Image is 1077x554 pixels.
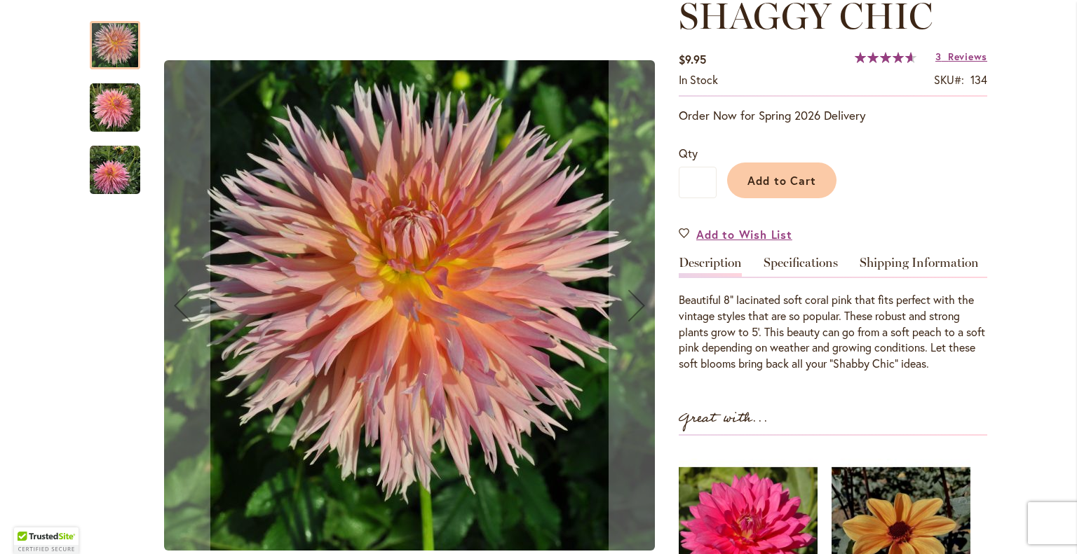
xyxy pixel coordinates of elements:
[935,50,987,63] a: 3 Reviews
[90,83,140,133] img: SHAGGY CHIC
[679,107,987,124] p: Order Now for Spring 2026 Delivery
[90,145,140,195] img: SHAGGY CHIC
[764,256,838,277] a: Specifications
[860,256,979,277] a: Shipping Information
[679,52,706,67] span: $9.95
[679,256,742,277] a: Description
[90,69,154,132] div: SHAGGY CHIC
[164,60,655,550] img: SHAGGY CHIC
[679,292,987,372] div: Beautiful 8” lacinated soft coral pink that fits perfect with the vintage styles that are so popu...
[90,7,154,69] div: SHAGGY CHIC
[679,72,718,87] span: In stock
[935,50,942,63] span: 3
[970,72,987,88] div: 134
[727,162,836,198] button: Add to Cart
[679,226,792,242] a: Add to Wish List
[679,146,698,160] span: Qty
[679,407,768,430] strong: Great with...
[90,132,140,194] div: SHAGGY CHIC
[934,72,964,87] strong: SKU
[696,226,792,242] span: Add to Wish List
[855,52,916,63] div: 93%
[679,72,718,88] div: Availability
[948,50,987,63] span: Reviews
[747,173,817,188] span: Add to Cart
[679,256,987,372] div: Detailed Product Info
[11,504,50,543] iframe: Launch Accessibility Center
